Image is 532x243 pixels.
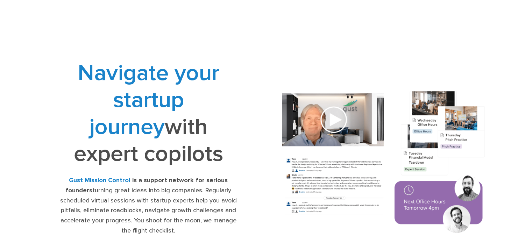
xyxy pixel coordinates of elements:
[69,177,130,184] strong: Gust Mission Control
[65,177,228,194] strong: is a support network for serious founders
[58,59,238,167] h1: with expert copilots
[58,176,238,236] div: turning great ideas into big companies. Regularly scheduled virtual sessions with startup experts...
[78,59,219,140] span: Navigate your startup journey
